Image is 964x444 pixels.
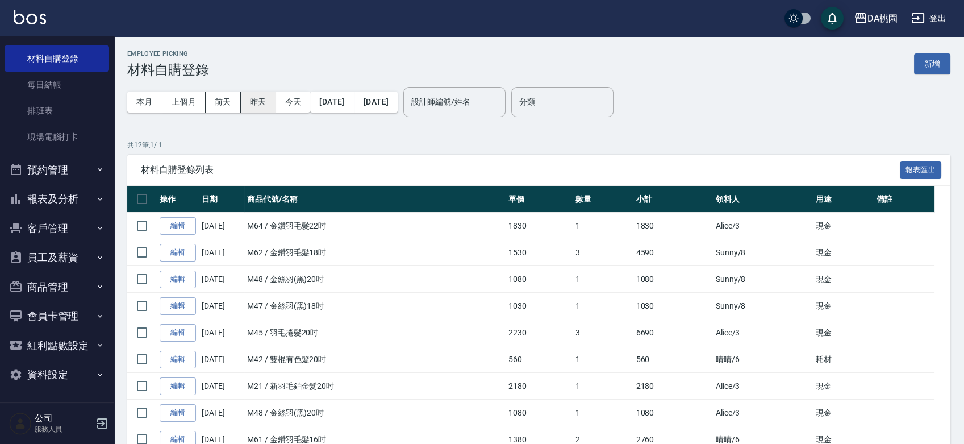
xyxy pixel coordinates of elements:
[160,351,196,368] a: 編輯
[199,213,244,239] td: [DATE]
[206,92,241,113] button: 前天
[713,239,813,266] td: Sunny /8
[5,155,109,185] button: 預約管理
[5,184,109,214] button: 報表及分析
[35,413,93,424] h5: 公司
[813,293,874,319] td: 現金
[633,400,712,426] td: 1080
[5,124,109,150] a: 現場電腦打卡
[813,186,874,213] th: 用途
[573,346,633,373] td: 1
[506,186,573,213] th: 單價
[813,373,874,400] td: 現金
[900,164,942,175] a: 報表匯出
[506,400,573,426] td: 1080
[506,293,573,319] td: 1030
[127,140,950,150] p: 共 12 筆, 1 / 1
[900,161,942,179] button: 報表匯出
[573,239,633,266] td: 3
[5,214,109,243] button: 客戶管理
[127,50,209,57] h2: Employee Picking
[506,213,573,239] td: 1830
[713,186,813,213] th: 領料人
[713,373,813,400] td: Alice /3
[713,319,813,346] td: Alice /3
[813,213,874,239] td: 現金
[141,164,900,176] span: 材料自購登錄列表
[199,346,244,373] td: [DATE]
[633,266,712,293] td: 1080
[5,72,109,98] a: 每日結帳
[276,92,311,113] button: 今天
[713,346,813,373] td: 晴晴 /6
[244,373,506,400] td: M21 / 新羽毛鉑金髮20吋
[244,346,506,373] td: M42 / 雙棍有色髮20吋
[162,92,206,113] button: 上個月
[5,272,109,302] button: 商品管理
[199,373,244,400] td: [DATE]
[633,319,712,346] td: 6690
[160,271,196,288] a: 編輯
[633,373,712,400] td: 2180
[813,239,874,266] td: 現金
[160,377,196,395] a: 編輯
[713,266,813,293] td: Sunny /8
[14,10,46,24] img: Logo
[241,92,276,113] button: 昨天
[157,186,199,213] th: 操作
[849,7,902,30] button: DA桃園
[867,11,898,26] div: DA桃園
[914,53,950,74] button: 新增
[907,8,950,29] button: 登出
[813,346,874,373] td: 耗材
[573,293,633,319] td: 1
[573,319,633,346] td: 3
[199,400,244,426] td: [DATE]
[506,373,573,400] td: 2180
[633,186,712,213] th: 小計
[5,301,109,331] button: 會員卡管理
[244,400,506,426] td: M48 / 金絲羽(黑)20吋
[5,98,109,124] a: 排班表
[127,92,162,113] button: 本月
[160,324,196,342] a: 編輯
[573,373,633,400] td: 1
[35,424,93,434] p: 服務人員
[310,92,354,113] button: [DATE]
[160,297,196,315] a: 編輯
[506,266,573,293] td: 1080
[199,319,244,346] td: [DATE]
[713,400,813,426] td: Alice /3
[5,45,109,72] a: 材料自購登錄
[244,186,506,213] th: 商品代號/名稱
[244,293,506,319] td: M47 / 金絲羽(黑)18吋
[914,58,950,69] a: 新增
[573,213,633,239] td: 1
[160,404,196,422] a: 編輯
[199,266,244,293] td: [DATE]
[244,213,506,239] td: M64 / 金鑽羽毛髮22吋
[633,213,712,239] td: 1830
[244,266,506,293] td: M48 / 金絲羽(黑)20吋
[813,400,874,426] td: 現金
[127,62,209,78] h3: 材料自購登錄
[573,186,633,213] th: 數量
[5,360,109,389] button: 資料設定
[160,217,196,235] a: 編輯
[874,186,934,213] th: 備註
[244,239,506,266] td: M62 / 金鑽羽毛髮18吋
[5,331,109,360] button: 紅利點數設定
[199,293,244,319] td: [DATE]
[821,7,844,30] button: save
[573,400,633,426] td: 1
[506,319,573,346] td: 2230
[713,293,813,319] td: Sunny /8
[813,266,874,293] td: 現金
[813,319,874,346] td: 現金
[199,186,244,213] th: 日期
[199,239,244,266] td: [DATE]
[5,243,109,272] button: 員工及薪資
[244,319,506,346] td: M45 / 羽毛捲髮20吋
[354,92,398,113] button: [DATE]
[633,239,712,266] td: 4590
